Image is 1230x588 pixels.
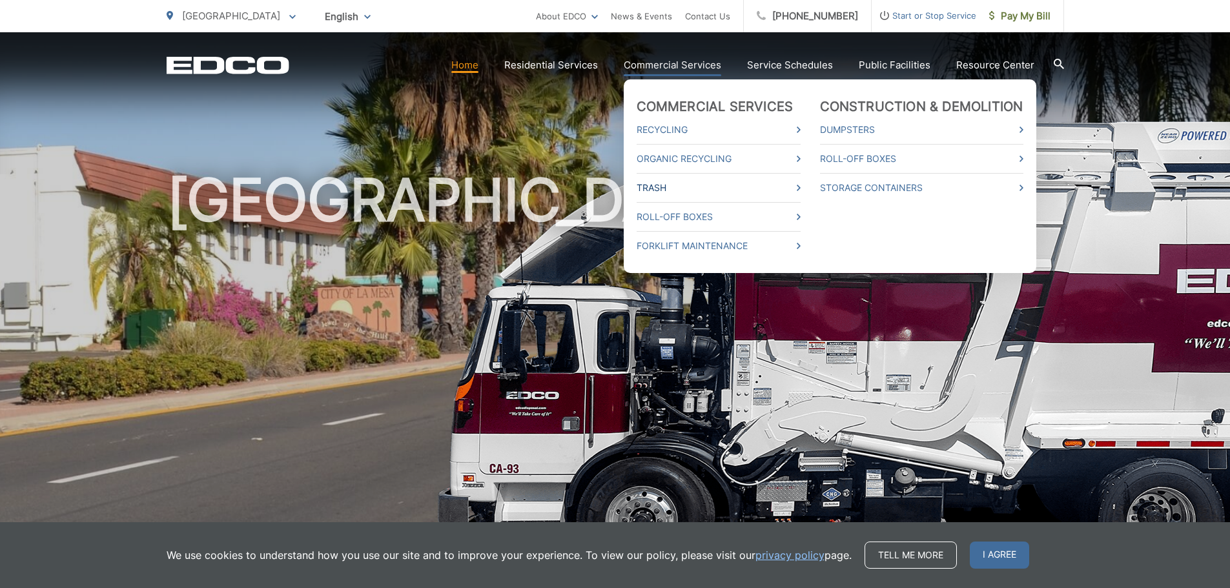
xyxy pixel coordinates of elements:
a: About EDCO [536,8,598,24]
a: Trash [637,180,801,196]
a: Home [451,57,478,73]
a: Tell me more [865,542,957,569]
a: Residential Services [504,57,598,73]
a: News & Events [611,8,672,24]
a: Public Facilities [859,57,930,73]
a: Commercial Services [624,57,721,73]
a: Storage Containers [820,180,1023,196]
a: EDCD logo. Return to the homepage. [167,56,289,74]
span: English [315,5,380,28]
a: Roll-Off Boxes [637,209,801,225]
a: Service Schedules [747,57,833,73]
a: Forklift Maintenance [637,238,801,254]
a: Resource Center [956,57,1034,73]
a: Dumpsters [820,122,1023,137]
p: We use cookies to understand how you use our site and to improve your experience. To view our pol... [167,547,852,563]
a: Commercial Services [637,99,794,114]
a: Recycling [637,122,801,137]
h1: [GEOGRAPHIC_DATA] [167,168,1064,576]
a: Roll-Off Boxes [820,151,1023,167]
span: [GEOGRAPHIC_DATA] [182,10,280,22]
a: Organic Recycling [637,151,801,167]
span: I agree [970,542,1029,569]
a: Construction & Demolition [820,99,1023,114]
a: Contact Us [685,8,730,24]
a: privacy policy [755,547,825,563]
span: Pay My Bill [989,8,1051,24]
